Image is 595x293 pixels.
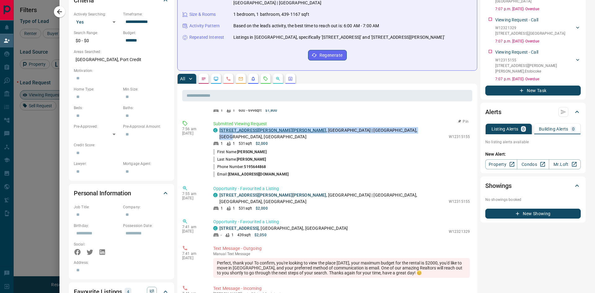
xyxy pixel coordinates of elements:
[74,223,120,229] p: Birthday:
[123,11,169,17] p: Timeframe:
[221,141,223,146] p: 1
[182,256,204,260] p: [DATE]
[74,36,120,46] p: $0 - $0
[495,25,565,31] p: W12321329
[213,157,266,162] p: Last Name:
[123,161,169,166] p: Mortgage Agent:
[213,128,218,132] div: condos.ca
[485,139,581,145] p: No listing alerts available
[449,229,470,234] p: W12321329
[231,232,234,238] p: 1
[485,209,581,219] button: New Showing
[214,76,218,81] svg: Lead Browsing Activity
[219,225,348,232] p: , [GEOGRAPHIC_DATA], [GEOGRAPHIC_DATA]
[244,165,266,169] span: 5195644868
[123,223,169,229] p: Possession Date:
[237,150,266,154] span: [PERSON_NAME]
[182,225,204,229] p: 7:41 am
[256,206,268,211] p: $2,000
[182,131,204,135] p: [DATE]
[219,127,446,140] p: , [GEOGRAPHIC_DATA] | [GEOGRAPHIC_DATA], [GEOGRAPHIC_DATA], [GEOGRAPHIC_DATA]
[485,107,501,117] h2: Alerts
[221,206,223,211] p: 1
[233,108,235,113] p: 1
[263,76,268,81] svg: Requests
[74,260,169,265] p: Address:
[201,76,206,81] svg: Notes
[74,87,120,92] p: Home Type:
[219,128,326,133] a: [STREET_ADDRESS][PERSON_NAME][PERSON_NAME]
[288,76,293,81] svg: Agent Actions
[123,204,169,210] p: Company:
[485,151,581,158] p: New Alert:
[74,11,120,17] p: Actively Searching:
[189,11,216,18] p: Size & Rooms
[495,6,581,12] p: 7:07 p.m. [DATE] - Overdue
[254,232,267,238] p: $2,050
[213,252,470,256] p: Text Message
[495,56,581,75] div: W12315155[STREET_ADDRESS][PERSON_NAME][PERSON_NAME],Etobicoke
[239,141,252,146] p: 531 sqft
[226,76,231,81] svg: Calls
[237,232,251,238] p: 439 sqft
[233,23,379,29] p: Based on the lead's activity, the best time to reach out is: 6:00 AM - 7:00 AM
[74,68,169,73] p: Motivation:
[485,181,512,191] h2: Showings
[74,188,131,198] h2: Personal Information
[239,206,252,211] p: 531 sqft
[221,232,222,238] p: -
[123,124,169,129] p: Pre-Approval Amount:
[495,38,581,44] p: 7:07 p.m. [DATE] - Overdue
[449,199,470,204] p: W12315155
[539,127,568,131] p: Building Alerts
[123,30,169,36] p: Budget:
[238,76,243,81] svg: Emails
[123,87,169,92] p: Min Size:
[256,141,268,146] p: $2,000
[74,142,169,148] p: Credit Score:
[180,77,185,81] p: All
[495,49,538,55] p: Viewing Request - Call
[213,149,267,155] p: First Name:
[233,206,235,211] p: 1
[233,11,309,18] p: 1 bedroom, 1 bathroom, 439-1167 sqft
[454,119,472,124] button: Pin
[74,186,169,201] div: Personal Information
[228,172,289,176] span: [EMAIL_ADDRESS][DOMAIN_NAME]
[219,192,446,205] p: , [GEOGRAPHIC_DATA] | [GEOGRAPHIC_DATA], [GEOGRAPHIC_DATA], [GEOGRAPHIC_DATA]
[265,108,277,113] p: $1,800
[495,24,581,38] div: W12321329[STREET_ADDRESS],[GEOGRAPHIC_DATA]
[189,23,220,29] p: Activity Pattern
[449,134,470,140] p: W12315155
[485,197,581,202] p: No showings booked
[485,178,581,193] div: Showings
[74,124,120,129] p: Pre-Approved:
[495,76,581,82] p: 7:07 p.m. [DATE] - Overdue
[74,242,120,247] p: Social:
[182,127,204,131] p: 7:56 am
[74,105,120,111] p: Beds:
[485,159,517,169] a: Property
[495,17,538,23] p: Viewing Request - Call
[549,159,581,169] a: Mr.Loft
[213,171,289,177] p: Email:
[219,226,259,231] a: [STREET_ADDRESS]
[239,108,261,113] p: 600 - 699 sqft
[495,63,575,74] p: [STREET_ADDRESS][PERSON_NAME][PERSON_NAME] , Etobicoke
[74,30,120,36] p: Search Range:
[233,141,235,146] p: 1
[74,161,120,166] p: Lawyer:
[213,193,218,197] div: condos.ca
[213,252,226,256] span: manual
[213,226,218,230] div: condos.ca
[491,127,518,131] p: Listing Alerts
[213,258,470,278] div: Perfect, thank you! To confirm, you're looking to view the place [DATE], your maximum budget for ...
[182,229,204,233] p: [DATE]
[233,34,445,41] p: Listings in [GEOGRAPHIC_DATA], specifically '[STREET_ADDRESS]' and '[STREET_ADDRESS][PERSON_NAME]'
[74,17,120,27] div: Yes
[517,159,549,169] a: Condos
[275,76,280,81] svg: Opportunities
[221,108,223,113] p: 1
[572,127,575,131] p: 0
[213,219,470,225] p: Opportunity - Favourited a Listing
